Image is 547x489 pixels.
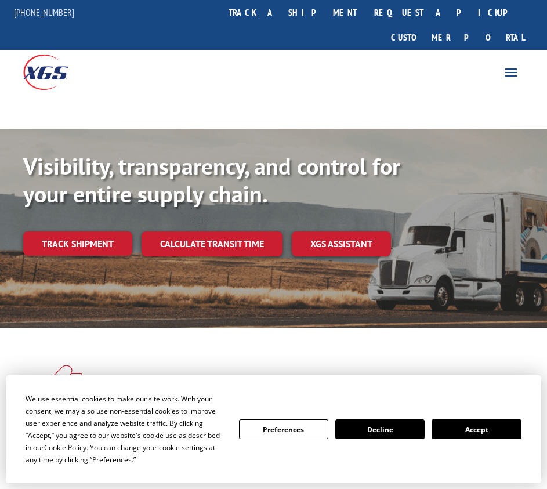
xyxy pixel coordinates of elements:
[239,419,328,439] button: Preferences
[14,6,74,18] a: [PHONE_NUMBER]
[44,443,86,452] span: Cookie Policy
[382,25,533,50] a: Customer Portal
[292,231,391,256] a: XGS ASSISTANT
[432,419,521,439] button: Accept
[6,375,541,483] div: Cookie Consent Prompt
[26,393,224,466] div: We use essential cookies to make our site work. With your consent, we may also use non-essential ...
[142,231,282,256] a: Calculate transit time
[335,419,425,439] button: Decline
[23,231,132,256] a: Track shipment
[23,151,400,209] b: Visibility, transparency, and control for your entire supply chain.
[92,455,132,465] span: Preferences
[46,365,82,395] img: xgs-icon-total-supply-chain-intelligence-red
